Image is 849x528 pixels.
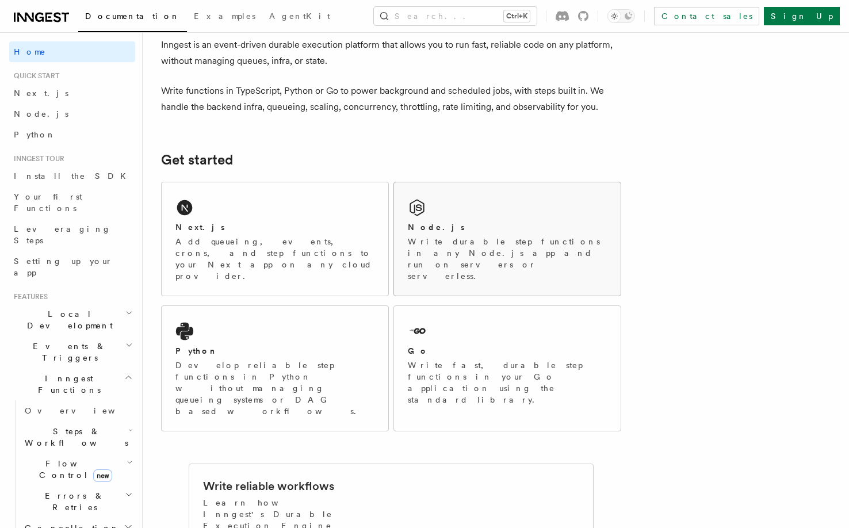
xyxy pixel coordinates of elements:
[20,485,135,518] button: Errors & Retries
[9,336,135,368] button: Events & Triggers
[374,7,537,25] button: Search...Ctrl+K
[9,219,135,251] a: Leveraging Steps
[20,458,127,481] span: Flow Control
[9,104,135,124] a: Node.js
[20,453,135,485] button: Flow Controlnew
[14,224,111,245] span: Leveraging Steps
[393,182,621,296] a: Node.jsWrite durable step functions in any Node.js app and run on servers or serverless.
[393,305,621,431] a: GoWrite fast, durable step functions in your Go application using the standard library.
[203,478,334,494] h2: Write reliable workflows
[262,3,337,31] a: AgentKit
[9,340,125,364] span: Events & Triggers
[14,109,68,118] span: Node.js
[9,304,135,336] button: Local Development
[504,10,530,22] kbd: Ctrl+K
[20,490,125,513] span: Errors & Retries
[161,182,389,296] a: Next.jsAdd queueing, events, crons, and step functions to your Next app on any cloud provider.
[161,152,233,168] a: Get started
[654,7,759,25] a: Contact sales
[9,83,135,104] a: Next.js
[14,46,46,58] span: Home
[20,400,135,421] a: Overview
[161,37,621,69] p: Inngest is an event-driven durable execution platform that allows you to run fast, reliable code ...
[607,9,635,23] button: Toggle dark mode
[14,192,82,213] span: Your first Functions
[25,406,143,415] span: Overview
[408,359,607,405] p: Write fast, durable step functions in your Go application using the standard library.
[9,41,135,62] a: Home
[9,186,135,219] a: Your first Functions
[14,171,133,181] span: Install the SDK
[9,373,124,396] span: Inngest Functions
[175,345,218,357] h2: Python
[14,89,68,98] span: Next.js
[175,359,374,417] p: Develop reliable step functions in Python without managing queueing systems or DAG based workflows.
[9,154,64,163] span: Inngest tour
[14,130,56,139] span: Python
[9,308,125,331] span: Local Development
[269,12,330,21] span: AgentKit
[85,12,180,21] span: Documentation
[408,345,429,357] h2: Go
[9,71,59,81] span: Quick start
[194,12,255,21] span: Examples
[187,3,262,31] a: Examples
[9,124,135,145] a: Python
[408,221,465,233] h2: Node.js
[9,166,135,186] a: Install the SDK
[161,83,621,115] p: Write functions in TypeScript, Python or Go to power background and scheduled jobs, with steps bu...
[20,421,135,453] button: Steps & Workflows
[9,368,135,400] button: Inngest Functions
[764,7,840,25] a: Sign Up
[175,236,374,282] p: Add queueing, events, crons, and step functions to your Next app on any cloud provider.
[408,236,607,282] p: Write durable step functions in any Node.js app and run on servers or serverless.
[93,469,112,482] span: new
[175,221,225,233] h2: Next.js
[9,251,135,283] a: Setting up your app
[20,426,128,449] span: Steps & Workflows
[161,305,389,431] a: PythonDevelop reliable step functions in Python without managing queueing systems or DAG based wo...
[9,292,48,301] span: Features
[78,3,187,32] a: Documentation
[14,257,113,277] span: Setting up your app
